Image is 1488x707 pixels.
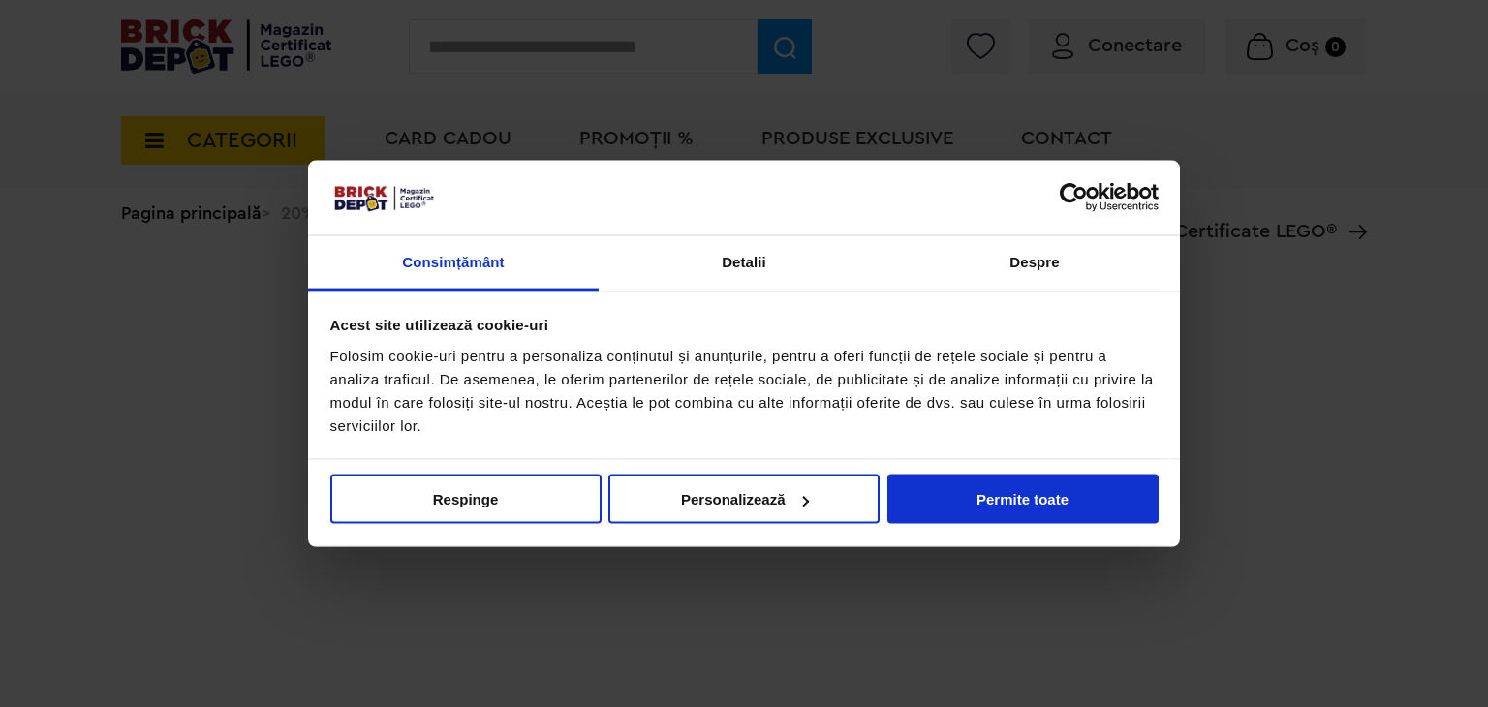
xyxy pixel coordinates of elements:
[308,235,599,291] a: Consimțământ
[330,475,602,524] button: Respinge
[330,182,437,213] img: siglă
[330,314,1159,337] div: Acest site utilizează cookie-uri
[330,344,1159,437] div: Folosim cookie-uri pentru a personaliza conținutul și anunțurile, pentru a oferi funcții de rețel...
[599,235,889,291] a: Detalii
[887,475,1159,524] button: Permite toate
[889,235,1180,291] a: Despre
[989,183,1159,212] a: Usercentrics Cookiebot - opens in a new window
[608,475,880,524] button: Personalizează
